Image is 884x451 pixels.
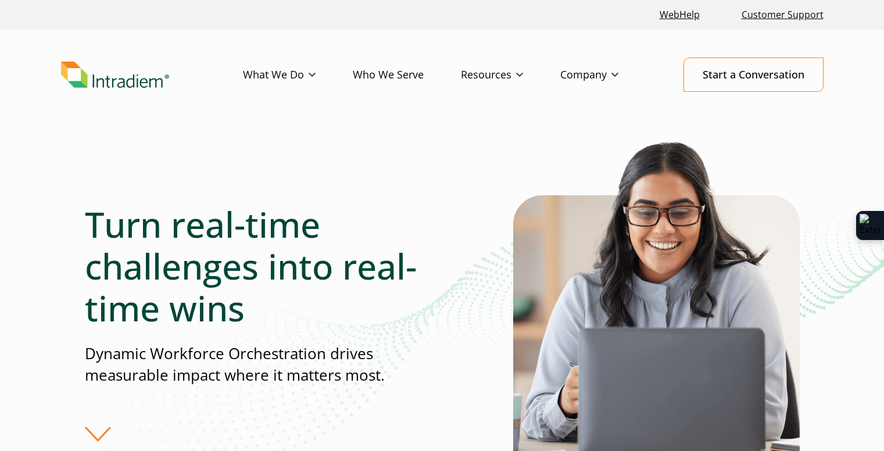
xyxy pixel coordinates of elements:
[683,58,824,92] a: Start a Conversation
[85,203,442,329] h1: Turn real-time challenges into real-time wins
[461,58,560,92] a: Resources
[737,2,828,27] a: Customer Support
[61,62,169,88] img: Intradiem
[860,214,881,237] img: Extension Icon
[655,2,704,27] a: Link opens in a new window
[61,62,243,88] a: Link to homepage of Intradiem
[243,58,353,92] a: What We Do
[353,58,461,92] a: Who We Serve
[85,343,442,386] p: Dynamic Workforce Orchestration drives measurable impact where it matters most.
[560,58,656,92] a: Company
